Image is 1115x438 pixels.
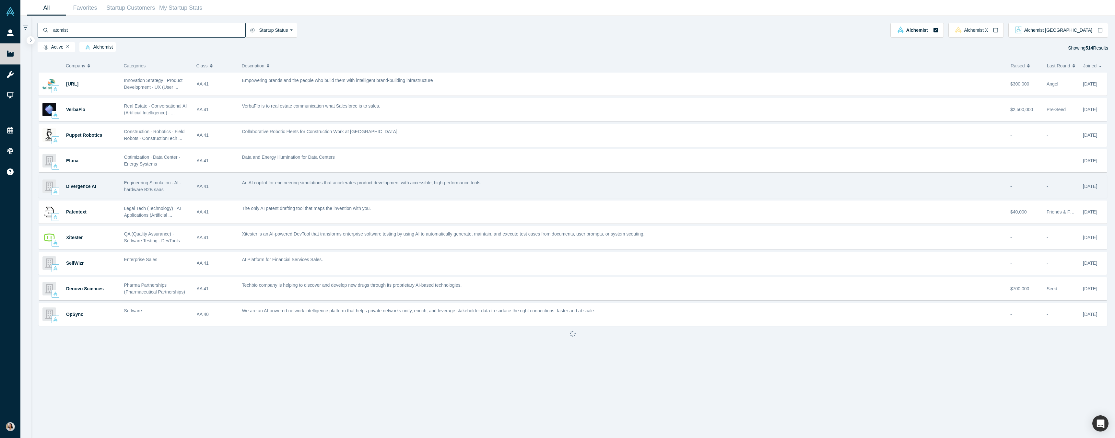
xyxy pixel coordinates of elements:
[197,278,235,300] div: AA 41
[53,112,58,117] img: alchemist Vault Logo
[1047,81,1058,86] span: Angel
[124,282,185,301] span: Pharma Partnerships (Pharmaceutical Partnerships) ...
[42,256,56,270] img: SellWizr's Logo
[242,59,264,73] span: Description
[42,77,56,91] img: Talawa.ai's Logo
[242,103,380,109] span: VerbaFlo is to real estate communication what Salesforce is to sales.
[53,87,58,91] img: alchemist Vault Logo
[66,133,102,138] a: Puppet Robotics
[948,23,1004,38] button: alchemistx Vault LogoAlchemist X
[197,252,235,274] div: AA 41
[242,180,482,185] span: An AI copilot for engineering simulations that accelerates product development with accessible, h...
[66,184,96,189] a: Divergence AI
[196,59,208,73] span: Class
[1047,107,1066,112] span: Pre-Seed
[53,189,58,194] img: alchemist Vault Logo
[1011,59,1040,73] button: Raised
[1083,209,1097,214] span: [DATE]
[66,59,85,73] span: Company
[42,231,56,244] img: Xitester's Logo
[66,44,69,49] button: Remove Filter
[124,308,142,313] span: Software
[124,206,181,218] span: Legal Tech (Technology) · AI Applications (Artificial ...
[196,59,232,73] button: Class
[66,312,83,317] a: OpSync
[53,138,58,143] img: alchemist Vault Logo
[124,63,146,68] span: Categories
[66,107,85,112] a: VerbaFlo
[1083,184,1097,189] span: [DATE]
[1047,158,1048,163] span: -
[197,124,235,146] div: AA 41
[1047,235,1048,240] span: -
[1068,45,1108,51] span: Showing Results
[124,129,185,141] span: Construction · Robotics · Field Robots · ConstructionTech ...
[66,158,78,163] a: Eluna
[1047,59,1070,73] span: Last Round
[66,81,78,86] span: [URL]
[6,7,15,16] img: Alchemist Vault Logo
[53,22,245,38] input: Search by company name, class, customer, one-liner or category
[66,59,113,73] button: Company
[42,103,56,116] img: VerbaFlo's Logo
[1010,260,1012,266] span: -
[42,307,56,321] img: OpSync's Logo
[43,45,48,50] img: Startup status
[242,282,462,288] span: Techbio company is helping to discover and develop new drugs through its proprietary AI-based tec...
[41,45,64,50] span: Active
[906,28,928,32] span: Alchemist
[197,73,235,95] div: AA 41
[124,180,181,192] span: Engineering Simulation · AI · hardware B2B saas
[66,0,104,16] a: Favorites
[242,78,433,83] span: Empowering brands and the people who build them with intelligent brand-building infrastructure
[82,45,113,50] span: Alchemist
[104,0,157,16] a: Startup Customers
[1024,28,1092,32] span: Alchemist [GEOGRAPHIC_DATA]
[53,292,58,296] img: alchemist Vault Logo
[197,201,235,223] div: AA 41
[1010,81,1029,86] span: $300,000
[53,317,58,322] img: alchemist Vault Logo
[245,23,298,38] button: Startup Status
[66,260,84,266] a: SellWizr
[1010,133,1012,138] span: -
[197,175,235,198] div: AA 41
[53,266,58,271] img: alchemist Vault Logo
[6,422,15,431] img: Shiyao Bao's Account
[197,150,235,172] div: AA 41
[197,98,235,121] div: AA 41
[242,231,645,236] span: Xitester is an AI-powered DevTool that transforms enterprise software testing by using AI to auto...
[1010,235,1012,240] span: -
[197,226,235,249] div: AA 41
[53,215,58,219] img: alchemist Vault Logo
[964,28,988,32] span: Alchemist X
[1083,286,1097,291] span: [DATE]
[66,209,87,214] a: Patentext
[1083,59,1104,73] button: Joined
[1010,107,1033,112] span: $2,500,000
[42,154,56,167] img: Eluna's Logo
[53,164,58,168] img: alchemist Vault Logo
[42,128,56,142] img: Puppet Robotics's Logo
[897,27,904,33] img: alchemist Vault Logo
[242,257,323,262] span: AI Platform for Financial Services Sales.
[66,235,83,240] a: Xitester
[124,257,158,262] span: Enterprise Sales
[1010,184,1012,189] span: -
[242,206,371,211] span: The only AI patent drafting tool that maps the invention with you.
[53,240,58,245] img: alchemist Vault Logo
[1010,312,1012,317] span: -
[242,129,399,134] span: Collaborative Robotic Fleets for Construction Work at [GEOGRAPHIC_DATA].
[66,286,104,291] a: Denovo Sciences
[1011,59,1025,73] span: Raised
[124,78,183,90] span: Innovation Strategy · Product Development · UX (User ...
[1010,286,1029,291] span: $700,000
[1015,27,1022,33] img: alchemist_aj Vault Logo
